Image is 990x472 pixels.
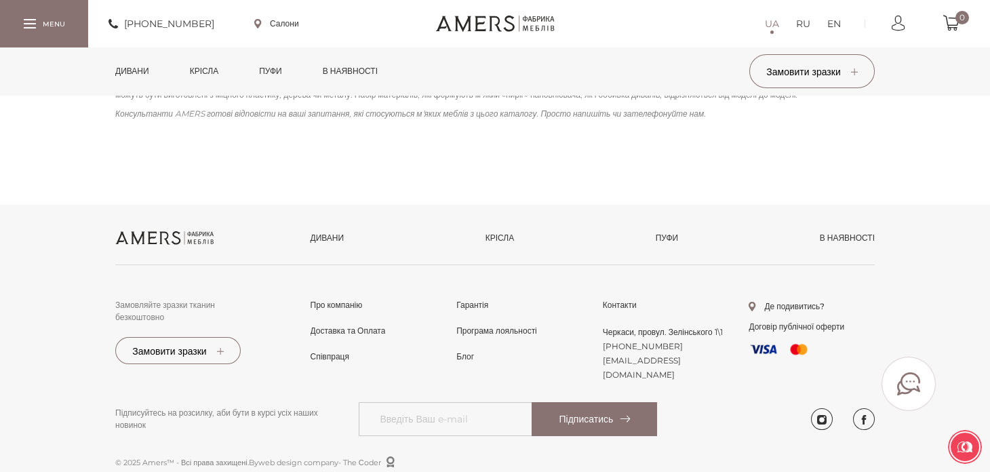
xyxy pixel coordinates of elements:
[115,407,338,431] p: Підписуйтесь на розсилку, аби бути в курсі усіх наших новинок
[603,341,683,351] a: [PHONE_NUMBER]
[765,16,779,32] a: UA
[108,16,214,32] a: [PHONE_NUMBER]
[456,325,537,337] a: Програма лояльності
[796,16,810,32] a: RU
[311,232,344,244] a: Дивани
[254,18,299,30] a: Салони
[249,456,395,469] span: By - The Сoder
[456,351,474,363] a: Блог
[249,47,292,95] a: Пуфи
[115,299,241,323] p: Замовляйте зразки тканин безкоштовно
[359,402,657,436] input: Введіть Ваш e-mail
[313,47,388,95] a: в наявності
[955,11,969,24] span: 0
[115,109,706,119] span: Консультанти AMERS готові відповісти на ваші запитання, які стосуються м’яких меблів з цього ката...
[749,54,875,88] button: Замовити зразки
[827,16,841,32] a: EN
[766,66,857,78] span: Замовити зразки
[115,337,241,364] button: Замовити зразки
[811,408,833,430] a: instagram
[105,47,159,95] a: Дивани
[603,299,637,311] a: Контакти
[656,232,679,244] a: Пуфи
[749,321,844,332] a: Договір публічної оферти
[456,299,488,311] a: Гарантія
[258,458,338,467] a: web design company
[311,325,386,337] a: Доставка та Оплата
[311,299,363,311] a: Про компанію
[132,345,223,357] span: Замовити зразки
[180,47,229,95] a: Крісла
[559,413,631,425] span: Підписатись
[853,408,875,430] a: facebook
[486,232,514,244] a: Крісла
[749,300,825,313] a: Де подивитись?
[820,232,875,244] a: в наявності
[311,351,349,363] a: Співпраця
[603,355,681,380] a: [EMAIL_ADDRESS][DOMAIN_NAME]
[532,402,657,436] button: Підписатись
[603,327,723,337] a: Черкаси, провул. Зелінського 1\1
[115,456,875,469] p: © 2025 Amers™ - Всі права захищені.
